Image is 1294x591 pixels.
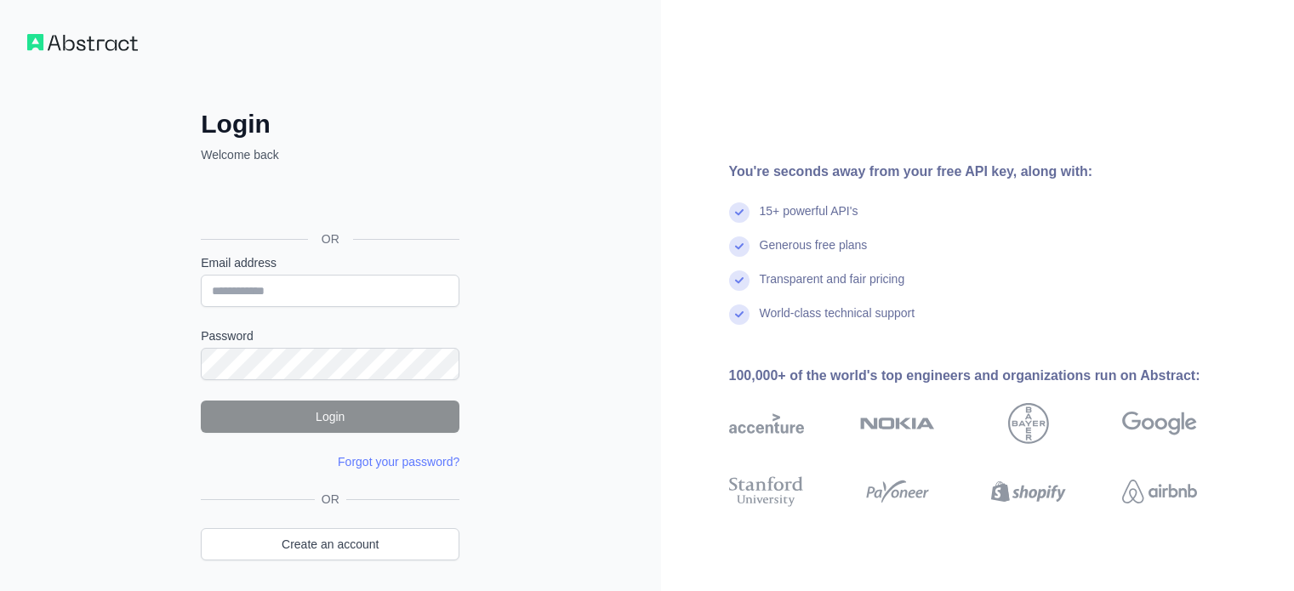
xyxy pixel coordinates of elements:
[991,473,1066,510] img: shopify
[729,236,750,257] img: check mark
[760,270,905,304] div: Transparent and fair pricing
[729,202,750,223] img: check mark
[201,528,459,560] a: Create an account
[201,401,459,433] button: Login
[27,34,138,51] img: Workflow
[760,304,915,338] div: World-class technical support
[201,146,459,163] p: Welcome back
[729,473,804,510] img: stanford university
[760,236,868,270] div: Generous free plans
[729,403,804,444] img: accenture
[338,455,459,469] a: Forgot your password?
[729,270,750,291] img: check mark
[860,403,935,444] img: nokia
[729,366,1251,386] div: 100,000+ of the world's top engineers and organizations run on Abstract:
[315,491,346,508] span: OR
[201,254,459,271] label: Email address
[1122,403,1197,444] img: google
[192,182,465,219] iframe: Sign in with Google Button
[308,230,353,247] span: OR
[1122,473,1197,510] img: airbnb
[1008,403,1049,444] img: bayer
[860,473,935,510] img: payoneer
[760,202,858,236] div: 15+ powerful API's
[729,162,1251,182] div: You're seconds away from your free API key, along with:
[729,304,750,325] img: check mark
[201,327,459,344] label: Password
[201,109,459,139] h2: Login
